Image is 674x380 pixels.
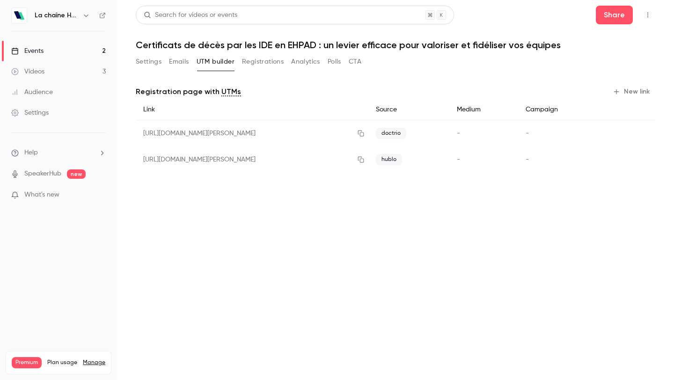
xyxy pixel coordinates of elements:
[24,190,59,200] span: What's new
[12,357,42,368] span: Premium
[12,8,27,23] img: La chaîne Hublo
[24,148,38,158] span: Help
[136,39,655,51] h1: Certificats de décès par les IDE en EHPAD : un levier efficace pour valoriser et fidéliser vos éq...
[526,130,529,137] span: -
[11,108,49,117] div: Settings
[136,146,368,173] div: [URL][DOMAIN_NAME][PERSON_NAME]
[609,84,655,99] button: New link
[67,169,86,179] span: new
[11,88,53,97] div: Audience
[83,359,105,366] a: Manage
[144,10,237,20] div: Search for videos or events
[376,128,406,139] span: doctrio
[526,156,529,163] span: -
[136,86,241,97] p: Registration page with
[136,120,368,147] div: [URL][DOMAIN_NAME][PERSON_NAME]
[368,99,449,120] div: Source
[24,169,61,179] a: SpeakerHub
[11,46,44,56] div: Events
[95,191,106,199] iframe: Noticeable Trigger
[596,6,633,24] button: Share
[136,54,161,69] button: Settings
[197,54,234,69] button: UTM builder
[449,99,518,120] div: Medium
[376,154,402,165] span: hublo
[291,54,320,69] button: Analytics
[242,54,284,69] button: Registrations
[349,54,361,69] button: CTA
[136,99,368,120] div: Link
[457,156,460,163] span: -
[11,67,44,76] div: Videos
[457,130,460,137] span: -
[47,359,77,366] span: Plan usage
[221,86,241,97] a: UTMs
[518,99,602,120] div: Campaign
[328,54,341,69] button: Polls
[11,148,106,158] li: help-dropdown-opener
[169,54,189,69] button: Emails
[35,11,79,20] h6: La chaîne Hublo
